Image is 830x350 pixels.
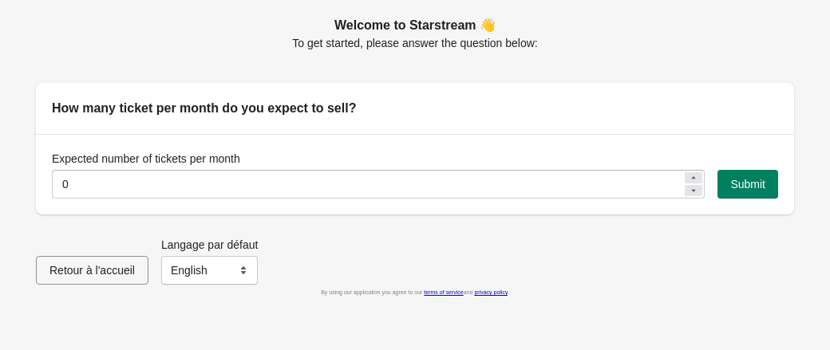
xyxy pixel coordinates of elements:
[730,178,765,191] span: Submit
[52,99,778,118] h2: How many ticket per month do you expect to sell?
[36,285,794,301] div: By using our application you agree to our and .
[424,289,463,295] a: terms of service
[36,16,794,35] h2: Welcome to Starstream 👋
[474,289,508,295] a: privacy policy
[49,264,135,277] span: Retour à l'accueil
[717,170,778,199] button: Submit
[36,264,148,277] a: Retour à l'accueil
[36,16,794,51] div: To get started, please answer the question below:
[161,237,258,253] label: Langage par défaut
[36,256,148,285] button: Retour à l'accueil
[52,151,240,167] label: Expected number of tickets per month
